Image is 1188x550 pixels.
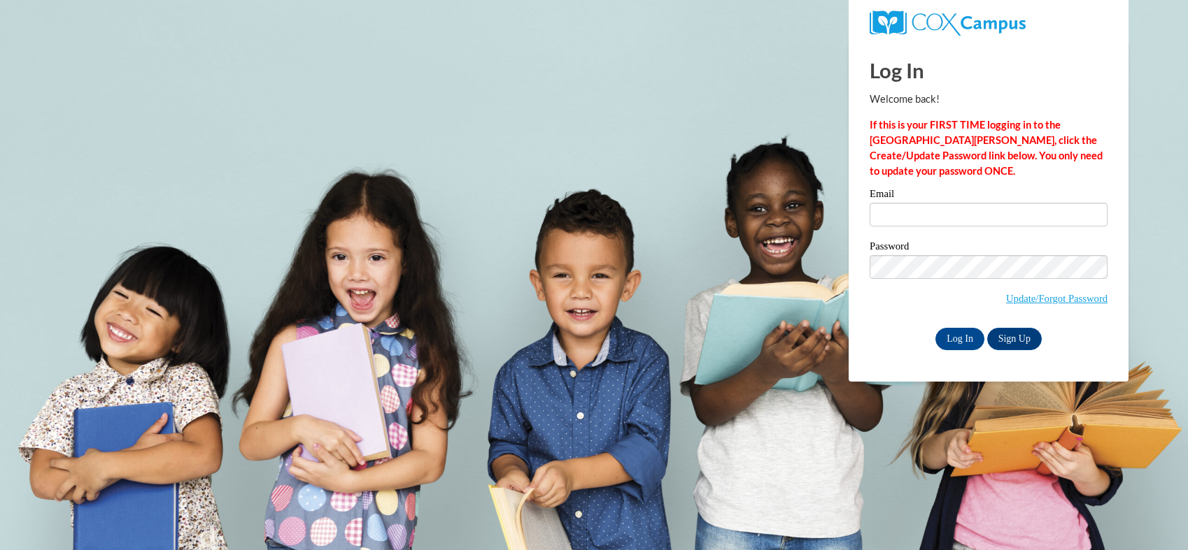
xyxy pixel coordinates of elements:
[987,328,1042,350] a: Sign Up
[870,241,1108,255] label: Password
[1006,293,1108,304] a: Update/Forgot Password
[870,16,1026,28] a: COX Campus
[935,328,984,350] input: Log In
[870,189,1108,203] label: Email
[870,119,1103,177] strong: If this is your FIRST TIME logging in to the [GEOGRAPHIC_DATA][PERSON_NAME], click the Create/Upd...
[870,56,1108,85] h1: Log In
[870,92,1108,107] p: Welcome back!
[870,10,1026,36] img: COX Campus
